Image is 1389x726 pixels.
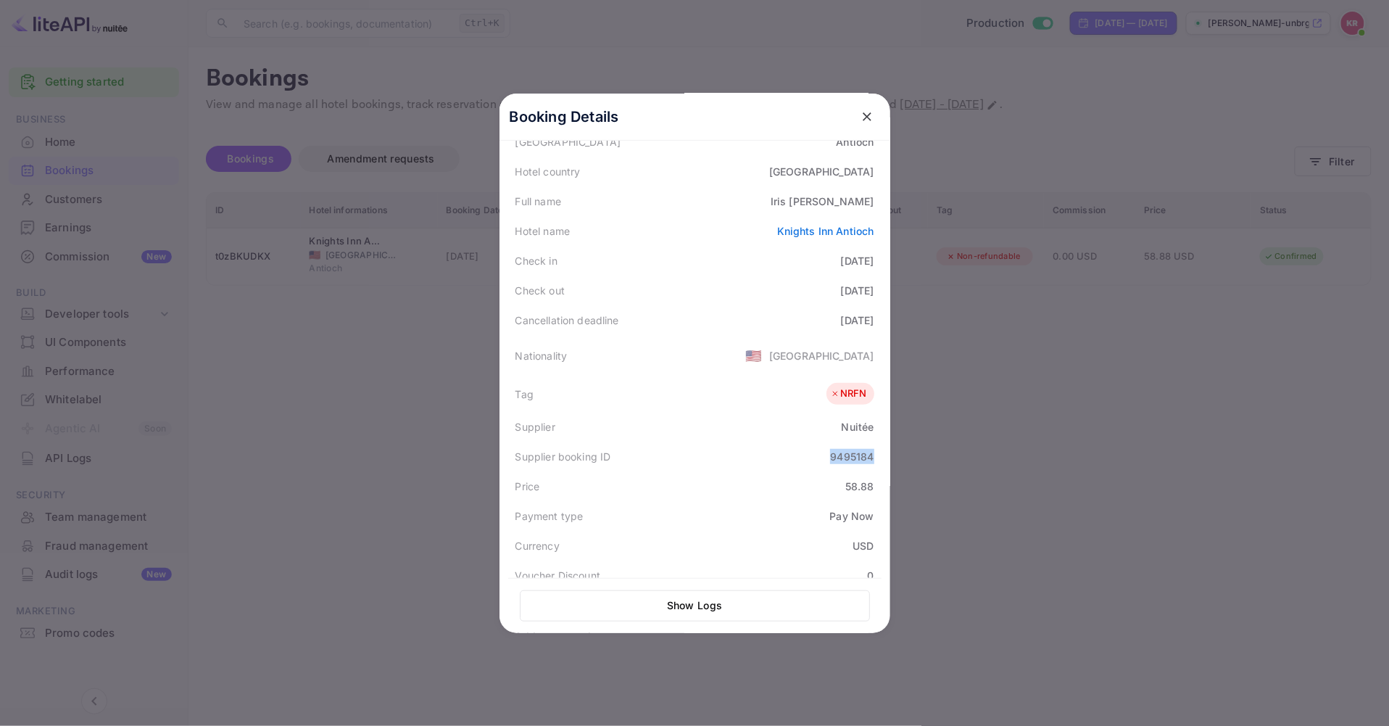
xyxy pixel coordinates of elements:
[830,387,867,401] div: NRFN
[845,479,874,494] div: 58.88
[515,313,619,328] div: Cancellation deadline
[769,164,874,179] div: [GEOGRAPHIC_DATA]
[777,225,874,237] a: Knights Inn Antioch
[515,479,540,494] div: Price
[515,348,568,363] div: Nationality
[515,253,557,268] div: Check in
[515,194,561,209] div: Full name
[515,387,534,402] div: Tag
[515,134,621,149] div: [GEOGRAPHIC_DATA]
[515,449,611,464] div: Supplier booking ID
[515,223,571,239] div: Hotel name
[854,104,880,130] button: close
[841,253,874,268] div: [DATE]
[515,568,600,583] div: Voucher Discount
[867,568,874,583] div: 0
[515,164,581,179] div: Hotel country
[510,106,619,128] p: Booking Details
[745,342,762,368] span: United States
[853,538,874,553] div: USD
[830,449,874,464] div: 9495184
[520,590,870,622] button: Show Logs
[769,348,874,363] div: [GEOGRAPHIC_DATA]
[841,283,874,298] div: [DATE]
[515,538,560,553] div: Currency
[842,419,874,434] div: Nuitée
[515,508,584,524] div: Payment type
[771,194,874,209] div: Iris [PERSON_NAME]
[836,134,874,149] div: Antioch
[515,419,555,434] div: Supplier
[829,508,874,524] div: Pay Now
[515,283,565,298] div: Check out
[841,313,874,328] div: [DATE]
